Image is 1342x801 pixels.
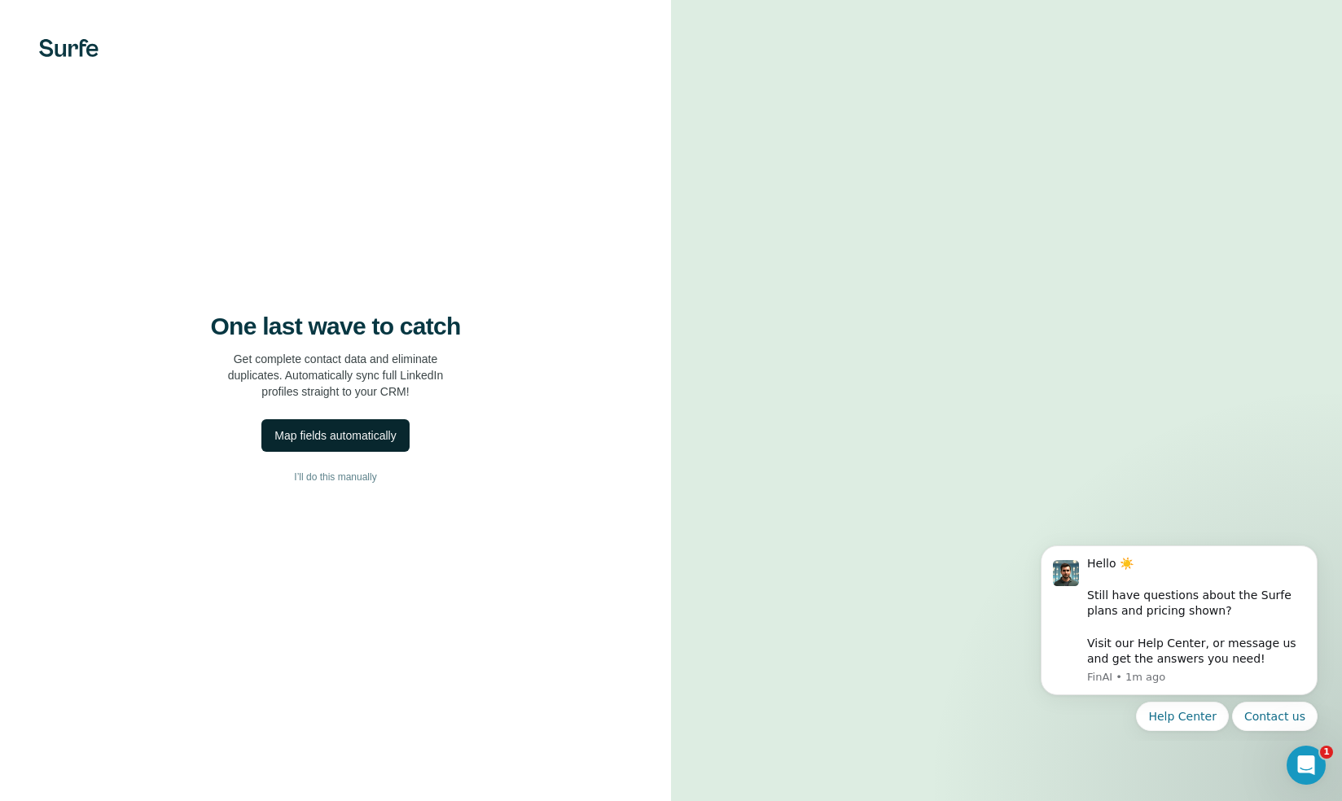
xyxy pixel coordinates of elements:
div: Map fields automatically [274,427,396,444]
span: I’ll do this manually [294,470,376,484]
iframe: Intercom live chat [1287,746,1326,785]
iframe: Intercom notifications message [1016,531,1342,741]
h4: One last wave to catch [211,312,461,341]
button: Map fields automatically [261,419,409,452]
button: I’ll do this manually [33,465,638,489]
span: 1 [1320,746,1333,759]
img: Surfe's logo [39,39,99,57]
p: Get complete contact data and eliminate duplicates. Automatically sync full LinkedIn profiles str... [228,351,444,400]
